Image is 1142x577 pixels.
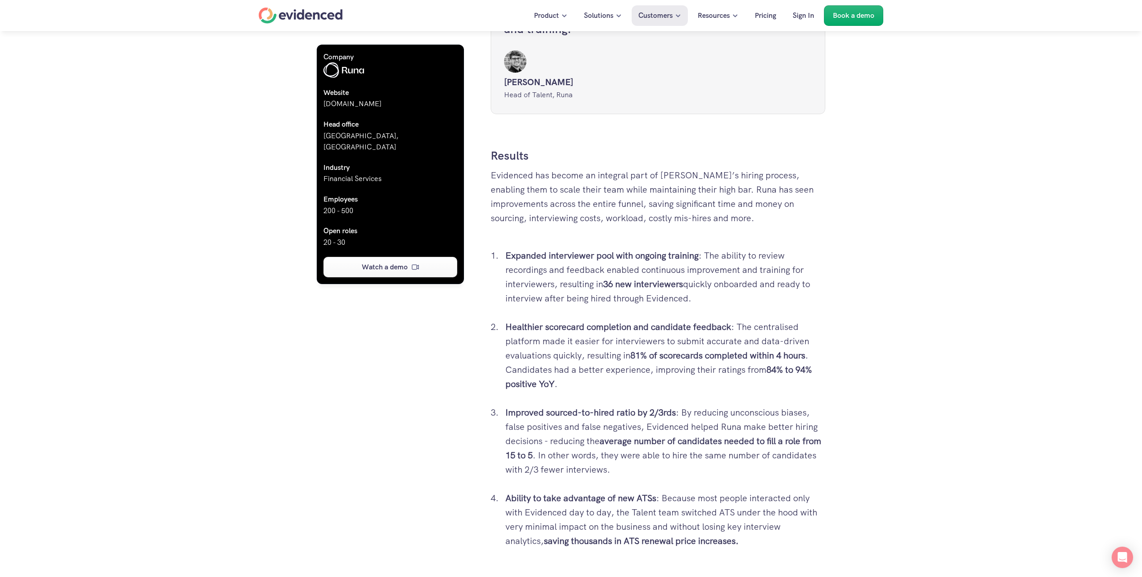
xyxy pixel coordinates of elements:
[505,321,731,333] strong: Healthier scorecard completion and candidate feedback
[638,10,673,21] p: Customers
[504,75,812,89] h5: [PERSON_NAME]
[323,51,457,63] h6: Company
[1112,547,1133,568] div: Open Intercom Messenger
[603,278,613,290] strong: 36
[504,89,812,101] p: Head of Talent, Runa
[323,225,457,237] h6: Open roles
[505,435,823,461] strong: average number of candidates needed to fill a role from 15 to 5
[833,10,874,21] p: Book a demo
[505,320,825,405] p: : The centralised platform made it easier for interviewers to submit accurate and data-driven eva...
[505,248,825,320] p: : The ability to review recordings and feedback enabled continuous improvement and training for i...
[491,168,825,239] div: Evidenced has become an integral part of [PERSON_NAME]’s hiring process, enabling them to scale t...
[615,278,683,290] strong: new interviewers
[362,262,408,273] p: Watch a demo
[491,148,529,163] strong: Results
[614,535,739,547] strong: in ATS renewal price increases.
[505,407,676,418] strong: Improved sourced-to-hired ratio by 2/3rds
[584,10,613,21] p: Solutions
[748,5,783,26] a: Pricing
[698,10,730,21] p: Resources
[323,194,457,205] h6: Employees
[323,130,457,153] p: [GEOGRAPHIC_DATA], [GEOGRAPHIC_DATA]
[323,99,381,109] a: [DOMAIN_NAME]
[323,257,457,278] a: Watch a demo
[544,535,612,547] strong: saving thousands
[505,492,656,504] strong: Ability to take advantage of new ATSs
[323,162,457,173] h6: Industry
[755,10,776,21] p: Pricing
[323,205,457,217] p: 200 - 500
[750,350,805,361] strong: within 4 hours
[630,350,748,361] strong: 81% of scorecards completed
[824,5,883,26] a: Book a demo
[534,10,559,21] p: Product
[259,8,343,24] a: Home
[786,5,821,26] a: Sign In
[323,119,457,130] h6: Head office
[505,405,825,491] p: : By reducing unconscious biases, false positives and false negatives, Evidenced helped Runa make...
[323,173,457,185] p: Financial Services
[323,237,457,248] p: 20 - 30
[505,364,814,390] strong: 84% to 94% positive YoY
[793,10,814,21] p: Sign In
[323,87,457,99] h6: Website
[505,491,825,548] p: : Because most people interacted only with Evidenced day to day, the Talent team switched ATS und...
[505,250,699,261] strong: Expanded interviewer pool with ongoing training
